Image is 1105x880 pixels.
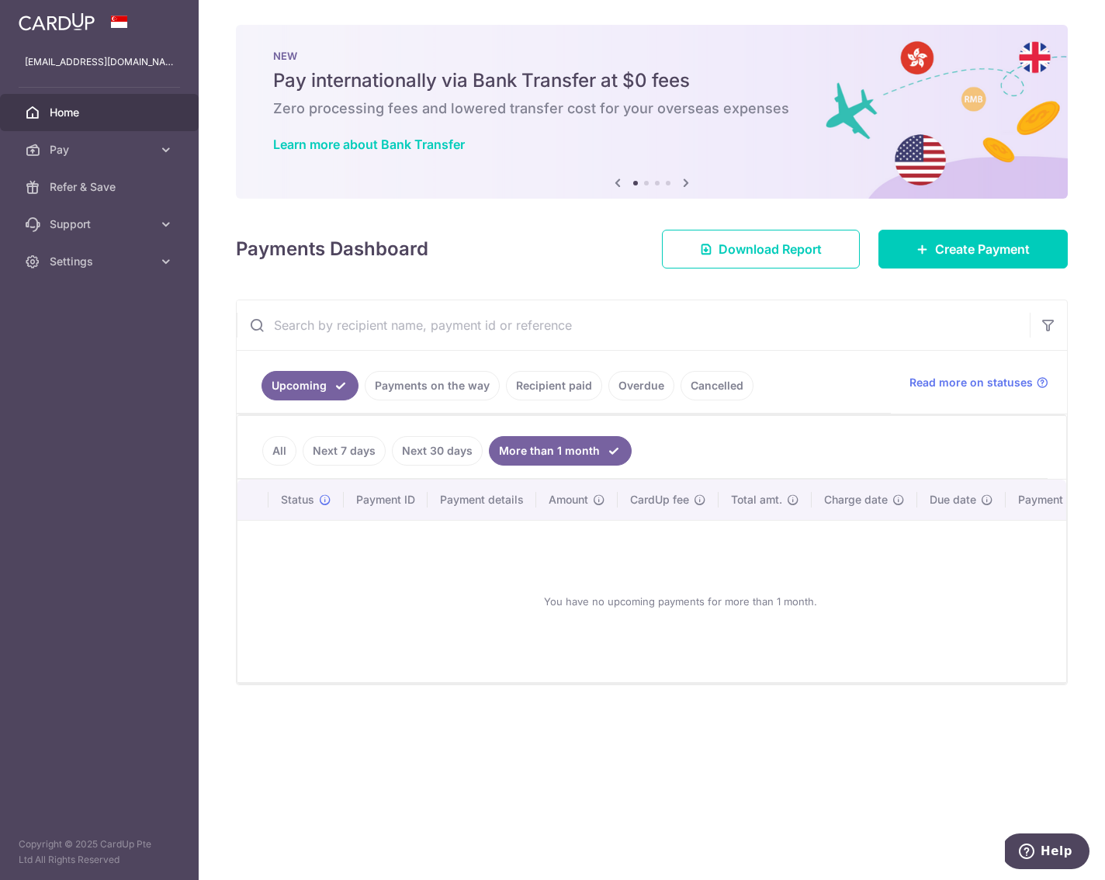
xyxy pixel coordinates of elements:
a: More than 1 month [489,436,632,466]
a: Overdue [608,371,674,400]
a: Create Payment [878,230,1068,269]
th: Payment ID [344,480,428,520]
span: Home [50,105,152,120]
img: CardUp [19,12,95,31]
th: Payment details [428,480,536,520]
h5: Pay internationally via Bank Transfer at $0 fees [273,68,1031,93]
h6: Zero processing fees and lowered transfer cost for your overseas expenses [273,99,1031,118]
span: CardUp fee [630,492,689,508]
span: Status [281,492,314,508]
span: Create Payment [935,240,1030,258]
p: [EMAIL_ADDRESS][DOMAIN_NAME] [25,54,174,70]
a: Next 7 days [303,436,386,466]
span: Download Report [719,240,822,258]
input: Search by recipient name, payment id or reference [237,300,1030,350]
a: Download Report [662,230,860,269]
span: Read more on statuses [909,375,1033,390]
p: NEW [273,50,1031,62]
a: Read more on statuses [909,375,1048,390]
h4: Payments Dashboard [236,235,428,263]
a: Learn more about Bank Transfer [273,137,465,152]
span: Pay [50,142,152,158]
a: Payments on the way [365,371,500,400]
span: Amount [549,492,588,508]
div: You have no upcoming payments for more than 1 month. [256,533,1105,670]
a: Next 30 days [392,436,483,466]
span: Refer & Save [50,179,152,195]
a: Cancelled [681,371,753,400]
span: Settings [50,254,152,269]
a: All [262,436,296,466]
iframe: Opens a widget where you can find more information [1005,833,1089,872]
a: Upcoming [262,371,359,400]
span: Total amt. [731,492,782,508]
a: Recipient paid [506,371,602,400]
img: Bank transfer banner [236,25,1068,199]
span: Charge date [824,492,888,508]
span: Due date [930,492,976,508]
span: Support [50,217,152,232]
